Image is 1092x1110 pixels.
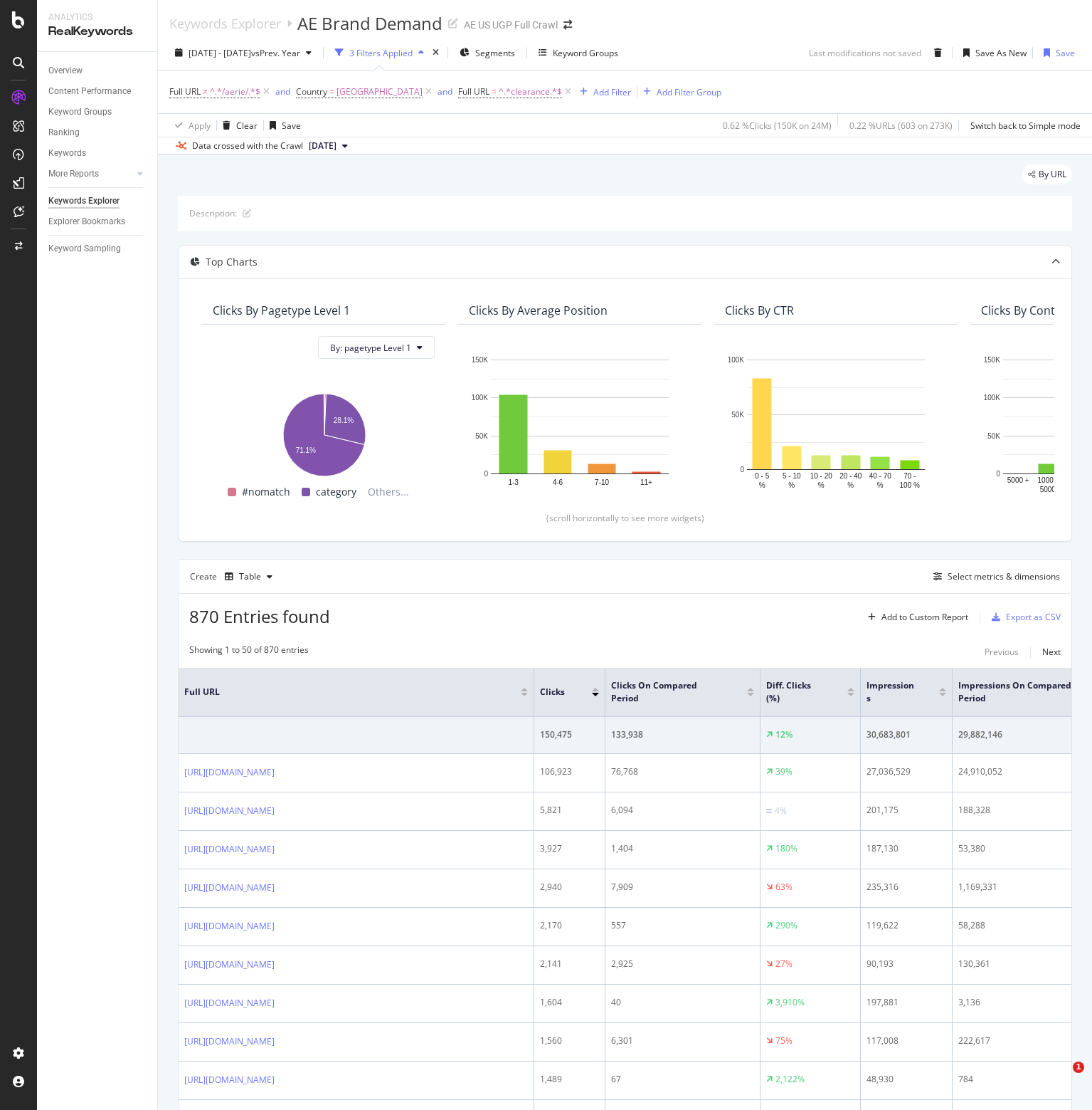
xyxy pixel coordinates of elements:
text: % [818,481,825,488]
button: Save [264,114,301,137]
svg: A chart. [725,352,947,491]
button: By: pagetype Level 1 [318,336,435,359]
div: 2,925 [611,958,754,970]
text: 28.1% [334,417,354,424]
div: and [438,85,452,98]
button: Apply [169,114,211,137]
text: 5 - 10 [783,471,801,479]
div: 201,175 [866,804,946,817]
div: Clicks By CTR [725,303,794,318]
div: 12% [775,728,793,741]
text: % [847,481,854,488]
div: 2,122% [775,1073,805,1086]
div: Overview [48,63,83,78]
text: 100K [728,356,745,364]
a: Explorer Bookmarks [48,214,147,229]
div: Data crossed with the Crawl [192,140,303,152]
text: % [877,481,884,488]
text: 50K [475,431,488,439]
div: 187,130 [866,842,946,855]
span: Diff. Clicks (%) [766,679,826,705]
iframe: Intercom live chat [1044,1062,1078,1096]
span: Country [296,85,327,98]
div: 6,094 [611,804,754,817]
div: 1,489 [540,1073,599,1086]
button: 3 Filters Applied [329,41,430,64]
text: 5000 [1040,486,1056,493]
text: 100 % [900,481,920,488]
a: Content Performance [48,84,147,99]
div: 3,910% [775,996,805,1009]
div: Previous [985,646,1019,658]
button: Save As New [958,41,1027,64]
div: 67 [611,1073,754,1086]
div: 63% [775,881,793,894]
text: 0 - 5 [755,471,769,479]
div: Select metrics & dimensions [948,570,1060,582]
button: Add to Custom Report [862,606,968,629]
button: Next [1042,644,1061,661]
div: 133,938 [611,728,754,741]
div: 3,927 [540,842,599,855]
div: Clicks By Average Position [469,303,608,318]
button: Select metrics & dimensions [928,568,1060,585]
div: 0.22 % URLs ( 603 on 273K ) [849,120,953,132]
span: #nomatch [242,483,290,501]
div: 40 [611,996,754,1009]
button: Switch back to Simple mode [965,114,1081,137]
text: 150K [984,356,1001,364]
a: [URL][DOMAIN_NAME] [184,958,275,972]
a: [URL][DOMAIN_NAME] [184,765,275,780]
a: Keyword Sampling [48,241,147,256]
div: 180% [775,842,797,855]
div: Add to Custom Report [881,613,968,622]
div: 48,930 [866,1073,946,1086]
div: Ranking [48,125,80,140]
text: 1-3 [508,478,519,486]
div: legacy label [1022,164,1072,184]
span: ^.*clearance.*$ [499,82,562,102]
a: Keywords Explorer [169,16,281,31]
div: 6,301 [611,1035,754,1047]
text: 4-6 [553,478,563,486]
div: Clear [236,120,258,132]
text: 70 - [903,471,916,479]
div: AE US UGP Full Crawl [464,18,558,32]
div: Create [190,565,278,588]
div: 4% [775,805,787,817]
div: Keyword Groups [553,47,618,59]
div: 290% [775,919,797,932]
div: Last modifications not saved [809,47,921,59]
button: Keyword Groups [533,41,624,64]
button: and [275,85,290,98]
span: ≠ [203,85,208,98]
div: Showing 1 to 50 of 870 entries [189,644,309,661]
text: 0 [996,470,1000,478]
button: and [438,85,452,98]
span: = [492,85,497,98]
div: 1,404 [611,842,754,855]
text: 7-10 [595,478,609,486]
button: Segments [454,41,521,64]
span: By URL [1039,170,1066,179]
span: Full URL [169,85,201,98]
div: Next [1042,646,1061,658]
div: 106,923 [540,765,599,778]
div: Explorer Bookmarks [48,214,125,229]
div: AE Brand Demand [297,11,442,36]
button: Save [1038,41,1075,64]
a: More Reports [48,167,133,182]
div: arrow-right-arrow-left [563,20,572,30]
button: Add Filter [574,83,631,100]
div: 150,475 [540,728,599,741]
button: Clear [217,114,258,137]
div: Save [1056,47,1075,59]
div: Save [282,120,301,132]
span: Full URL [184,686,499,698]
text: 71.1% [296,446,316,454]
span: 1 [1073,1062,1084,1073]
div: Top Charts [206,255,258,269]
span: By: pagetype Level 1 [330,342,411,354]
a: Ranking [48,125,147,140]
div: Keywords [48,146,86,161]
